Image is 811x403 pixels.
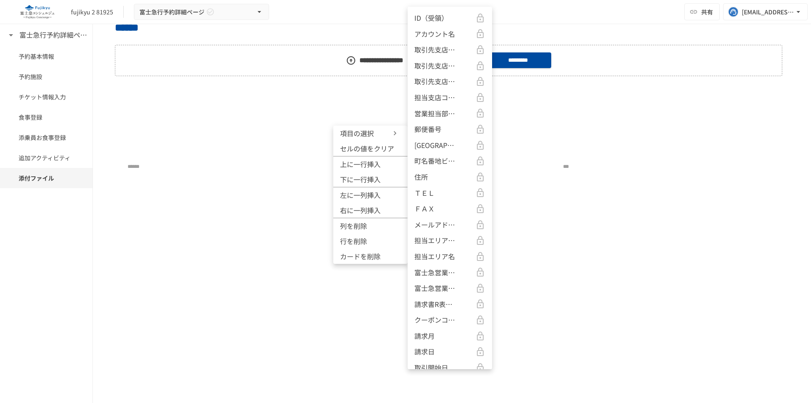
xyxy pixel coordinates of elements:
p: メールアドレス [414,219,457,230]
p: [GEOGRAPHIC_DATA] [414,140,457,151]
p: ＦＡＸ [414,203,435,214]
p: 郵便番号 [414,124,441,135]
p: 町名番地ビル名 [414,156,457,167]
p: クーポンコード [414,315,457,326]
p: 担当支店コード [414,92,457,103]
p: 富士急営業担当者コード [414,267,457,278]
p: 請求月 [414,331,435,342]
p: 取引開始日 [414,362,448,373]
p: アカウント名 [414,29,455,40]
p: 富士急営業アシスタンドコード [414,283,457,294]
p: 担当エリア名 [414,251,455,262]
p: 住所 [414,172,428,183]
p: 請求書R表示区分 [414,299,457,310]
p: 営業担当部門コード [414,108,457,119]
p: 取引先支店名・部署名（カナ） [414,60,457,71]
p: 担当エリアコード [414,235,457,246]
p: 取引先支店名・部署名略称（漢字） [414,76,457,87]
p: 取引先支店コード [414,44,457,55]
p: ID（受領） [414,13,448,24]
p: 請求日 [414,346,435,357]
p: ＴＥＬ [414,188,435,199]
